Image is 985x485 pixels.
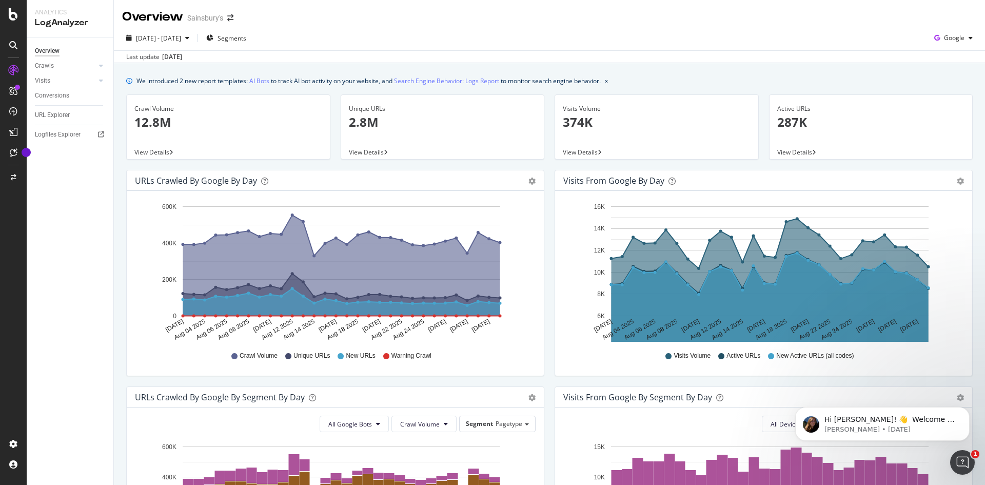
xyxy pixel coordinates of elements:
[249,75,269,86] a: AI Bots
[563,113,751,131] p: 374K
[601,318,635,341] text: Aug 04 2025
[349,148,384,157] span: View Details
[400,420,440,429] span: Crawl Volume
[930,30,977,46] button: Google
[563,199,960,342] svg: A chart.
[202,30,250,46] button: Segments
[563,392,712,402] div: Visits from Google By Segment By Day
[528,178,536,185] div: gear
[35,90,69,101] div: Conversions
[855,318,876,334] text: [DATE]
[563,176,664,186] div: Visits from Google by day
[35,8,105,17] div: Analytics
[35,75,50,86] div: Visits
[597,290,605,298] text: 8K
[369,318,403,341] text: Aug 22 2025
[391,318,425,341] text: Aug 24 2025
[877,318,897,334] text: [DATE]
[136,34,181,43] span: [DATE] - [DATE]
[162,474,176,481] text: 400K
[35,90,106,101] a: Conversions
[466,419,493,428] span: Segment
[173,313,176,320] text: 0
[122,30,193,46] button: [DATE] - [DATE]
[563,104,751,113] div: Visits Volume
[777,104,965,113] div: Active URLs
[674,352,711,360] span: Visits Volume
[320,416,389,432] button: All Google Bots
[293,352,330,360] span: Unique URLs
[780,385,985,457] iframe: Intercom notifications message
[326,318,360,341] text: Aug 18 2025
[135,392,305,402] div: URLs Crawled by Google By Segment By Day
[318,318,338,334] text: [DATE]
[391,352,431,360] span: Warning Crawl
[528,394,536,401] div: gear
[645,318,679,341] text: Aug 08 2025
[726,352,760,360] span: Active URLs
[597,313,605,320] text: 6K
[282,318,316,341] text: Aug 14 2025
[173,318,207,341] text: Aug 04 2025
[594,269,605,276] text: 10K
[594,225,605,232] text: 14K
[35,61,54,71] div: Crawls
[361,318,382,334] text: [DATE]
[35,61,96,71] a: Crawls
[594,474,605,481] text: 10K
[790,318,810,334] text: [DATE]
[563,148,598,157] span: View Details
[122,8,183,26] div: Overview
[391,416,457,432] button: Crawl Volume
[820,318,854,341] text: Aug 24 2025
[136,75,601,86] div: We introduced 2 new report templates: to track AI bot activity on your website, and to monitor se...
[134,148,169,157] span: View Details
[957,178,964,185] div: gear
[35,46,60,56] div: Overview
[593,318,613,334] text: [DATE]
[594,443,605,451] text: 15K
[971,450,979,458] span: 1
[798,318,832,341] text: Aug 22 2025
[711,318,744,341] text: Aug 14 2025
[950,450,975,475] iframe: Intercom live chat
[135,176,257,186] div: URLs Crawled by Google by day
[162,443,176,451] text: 600K
[594,203,605,210] text: 16K
[164,318,185,334] text: [DATE]
[260,318,294,341] text: Aug 12 2025
[496,419,522,428] span: Pagetype
[162,52,182,62] div: [DATE]
[688,318,722,341] text: Aug 12 2025
[594,247,605,254] text: 12K
[194,318,228,341] text: Aug 06 2025
[346,352,375,360] span: New URLs
[22,148,31,157] div: Tooltip anchor
[35,129,106,140] a: Logfiles Explorer
[427,318,447,334] text: [DATE]
[448,318,469,334] text: [DATE]
[135,199,532,342] div: A chart.
[126,52,182,62] div: Last update
[777,148,812,157] span: View Details
[35,75,96,86] a: Visits
[187,13,223,23] div: Sainsbury's
[349,113,537,131] p: 2.8M
[227,14,233,22] div: arrow-right-arrow-left
[216,318,250,341] text: Aug 08 2025
[35,110,106,121] a: URL Explorer
[680,318,701,334] text: [DATE]
[35,129,81,140] div: Logfiles Explorer
[771,420,802,429] span: All Devices
[134,104,322,113] div: Crawl Volume
[328,420,372,429] span: All Google Bots
[126,75,973,86] div: info banner
[134,113,322,131] p: 12.8M
[762,416,819,432] button: All Devices
[754,318,788,341] text: Aug 18 2025
[35,46,106,56] a: Overview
